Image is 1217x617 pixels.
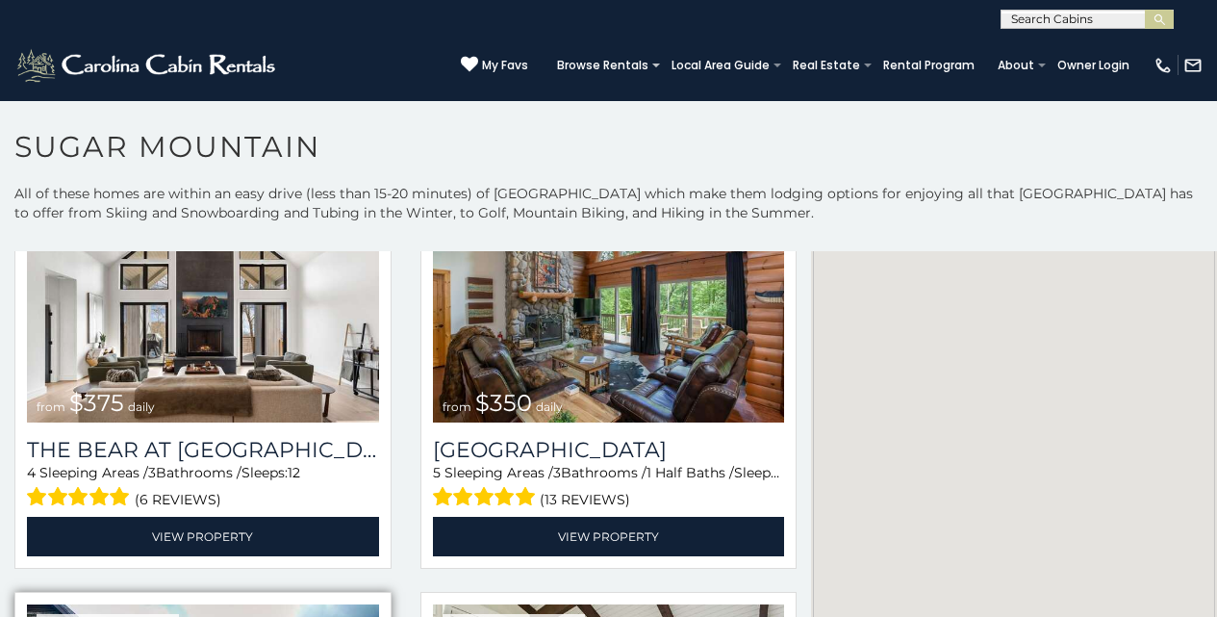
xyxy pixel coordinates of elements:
[433,517,785,556] a: View Property
[433,437,785,463] h3: Grouse Moor Lodge
[443,399,471,414] span: from
[1154,56,1173,75] img: phone-regular-white.png
[27,187,379,423] img: The Bear At Sugar Mountain
[874,52,984,79] a: Rental Program
[988,52,1044,79] a: About
[475,389,532,417] span: $350
[647,464,734,481] span: 1 Half Baths /
[540,487,630,512] span: (13 reviews)
[1048,52,1139,79] a: Owner Login
[14,46,281,85] img: White-1-2.png
[27,463,379,512] div: Sleeping Areas / Bathrooms / Sleeps:
[433,437,785,463] a: [GEOGRAPHIC_DATA]
[135,487,221,512] span: (6 reviews)
[27,517,379,556] a: View Property
[783,52,870,79] a: Real Estate
[433,187,785,423] img: Grouse Moor Lodge
[37,399,65,414] span: from
[27,464,36,481] span: 4
[27,437,379,463] a: The Bear At [GEOGRAPHIC_DATA]
[482,57,528,74] span: My Favs
[536,399,563,414] span: daily
[128,399,155,414] span: daily
[69,389,124,417] span: $375
[27,437,379,463] h3: The Bear At Sugar Mountain
[433,187,785,423] a: Grouse Moor Lodge from $350 daily
[461,56,528,75] a: My Favs
[662,52,779,79] a: Local Area Guide
[547,52,658,79] a: Browse Rentals
[1183,56,1203,75] img: mail-regular-white.png
[553,464,561,481] span: 3
[780,464,793,481] span: 12
[433,464,441,481] span: 5
[433,463,785,512] div: Sleeping Areas / Bathrooms / Sleeps:
[148,464,156,481] span: 3
[27,187,379,423] a: The Bear At Sugar Mountain from $375 daily
[288,464,300,481] span: 12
